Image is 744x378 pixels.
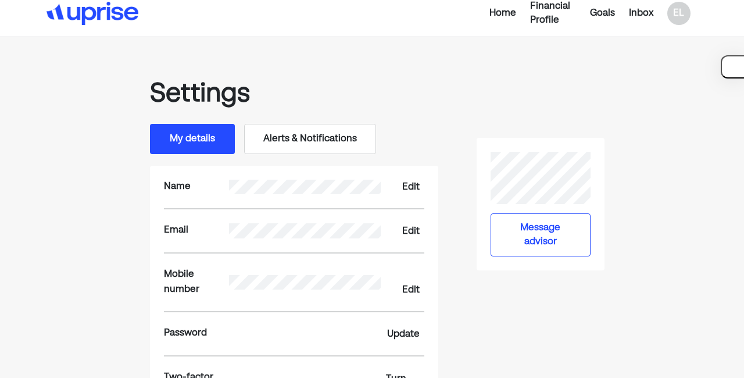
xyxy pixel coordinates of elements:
[402,180,420,194] div: Edit
[164,223,229,238] div: Email
[402,283,420,297] div: Edit
[491,213,591,256] button: Message advisor
[590,6,615,20] div: Goals
[150,124,235,154] button: My details
[489,6,516,20] div: Home
[150,79,438,110] div: Settings
[667,2,691,25] div: EL
[387,327,420,341] div: Update
[629,6,653,20] div: Inbox
[164,268,229,297] div: Mobile number
[164,180,229,195] div: Name
[244,124,376,154] button: Alerts & Notifications
[402,224,420,238] div: Edit
[164,326,229,341] div: Password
